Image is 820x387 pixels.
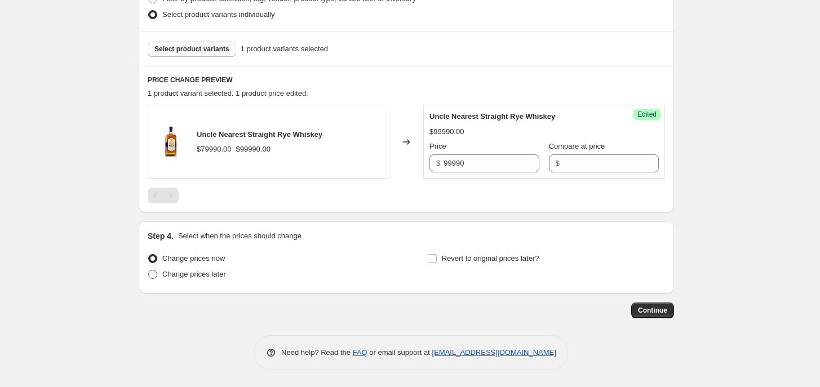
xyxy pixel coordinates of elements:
button: Select product variants [148,41,236,57]
span: $ [436,159,440,167]
span: Revert to original prices later? [442,254,539,263]
span: Need help? Read the [281,348,353,357]
span: Edited [637,110,657,119]
div: $99990.00 [429,126,464,137]
span: Change prices later [162,270,226,278]
img: Diseno_sin_titulo_36_80x.png [154,125,188,159]
span: Select product variants [154,45,229,54]
nav: Pagination [148,188,179,203]
h6: PRICE CHANGE PREVIEW [148,75,665,84]
span: Continue [638,306,667,315]
span: 1 product variant selected. 1 product price edited: [148,89,308,97]
strike: $99990.00 [236,144,270,155]
p: Select when the prices should change [178,230,302,242]
span: Uncle Nearest Straight Rye Whiskey [429,112,555,121]
span: Price [429,142,446,150]
span: Uncle Nearest Straight Rye Whiskey [197,130,322,139]
h2: Step 4. [148,230,174,242]
span: Compare at price [549,142,605,150]
button: Continue [631,303,674,318]
a: [EMAIL_ADDRESS][DOMAIN_NAME] [432,348,556,357]
span: Select product variants individually [162,10,274,19]
div: $79990.00 [197,144,231,155]
span: 1 product variants selected [241,43,328,55]
span: or email support at [367,348,432,357]
span: Change prices now [162,254,225,263]
a: FAQ [353,348,367,357]
span: $ [556,159,560,167]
